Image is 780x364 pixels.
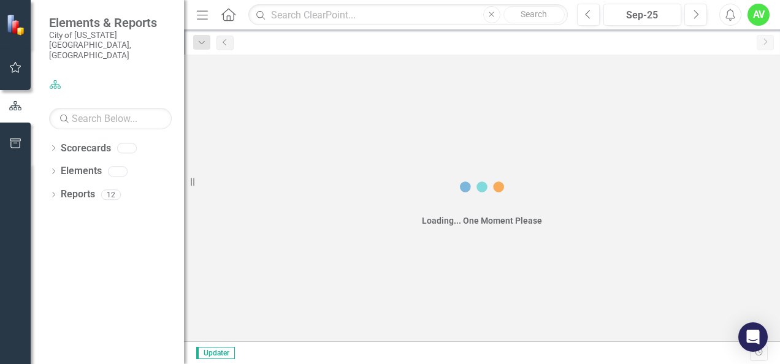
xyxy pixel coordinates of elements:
[49,15,172,30] span: Elements & Reports
[6,13,28,35] img: ClearPoint Strategy
[608,8,677,23] div: Sep-25
[61,142,111,156] a: Scorecards
[248,4,568,26] input: Search ClearPoint...
[747,4,770,26] button: AV
[61,164,102,178] a: Elements
[196,347,235,359] span: Updater
[49,30,172,60] small: City of [US_STATE][GEOGRAPHIC_DATA], [GEOGRAPHIC_DATA]
[422,214,542,227] div: Loading... One Moment Please
[61,188,95,202] a: Reports
[738,322,768,352] div: Open Intercom Messenger
[101,189,121,200] div: 12
[603,4,681,26] button: Sep-25
[521,9,547,19] span: Search
[503,6,565,23] button: Search
[49,108,172,129] input: Search Below...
